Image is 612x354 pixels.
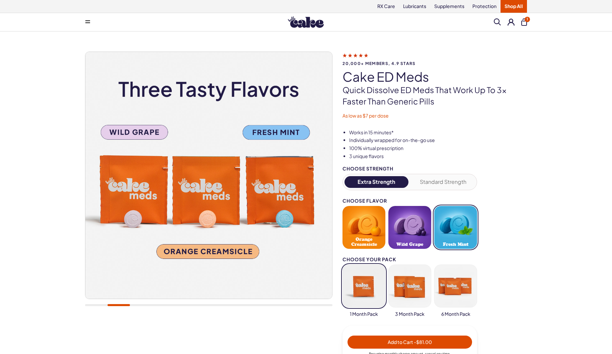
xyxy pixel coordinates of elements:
[342,257,477,262] div: Choose your pack
[342,61,527,66] span: 20,000+ members, 4.9 stars
[388,339,432,345] span: Add to Cart
[443,242,468,247] span: Fresh Mint
[441,311,470,317] span: 6 Month Pack
[521,18,527,26] button: 1
[411,176,475,188] button: Standard Strength
[349,153,527,160] li: 3 unique flavors
[395,311,425,317] span: 3 Month Pack
[288,16,324,28] img: Hello Cake
[342,113,527,119] p: As low as $7 per dose
[332,52,579,299] img: Cake ED Meds
[349,137,527,144] li: Individually wrapped for on-the-go use
[342,166,477,171] div: Choose Strength
[348,336,472,349] button: Add to Cart -$81.00
[342,84,527,107] p: Quick dissolve ED Meds that work up to 3x faster than generic pills
[414,339,432,345] span: - $81.00
[350,311,378,317] span: 1 Month Pack
[349,145,527,152] li: 100% virtual prescription
[345,237,383,247] span: Orange Creamsicle
[349,129,527,136] li: Works in 15 minutes*
[342,70,527,84] h1: Cake ED Meds
[345,176,408,188] button: Extra Strength
[525,17,530,22] span: 1
[396,242,423,247] span: Wild Grape
[342,52,527,66] a: 20,000+ members, 4.9 stars
[342,198,477,203] div: Choose Flavor
[85,52,332,299] img: Cake ED Meds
